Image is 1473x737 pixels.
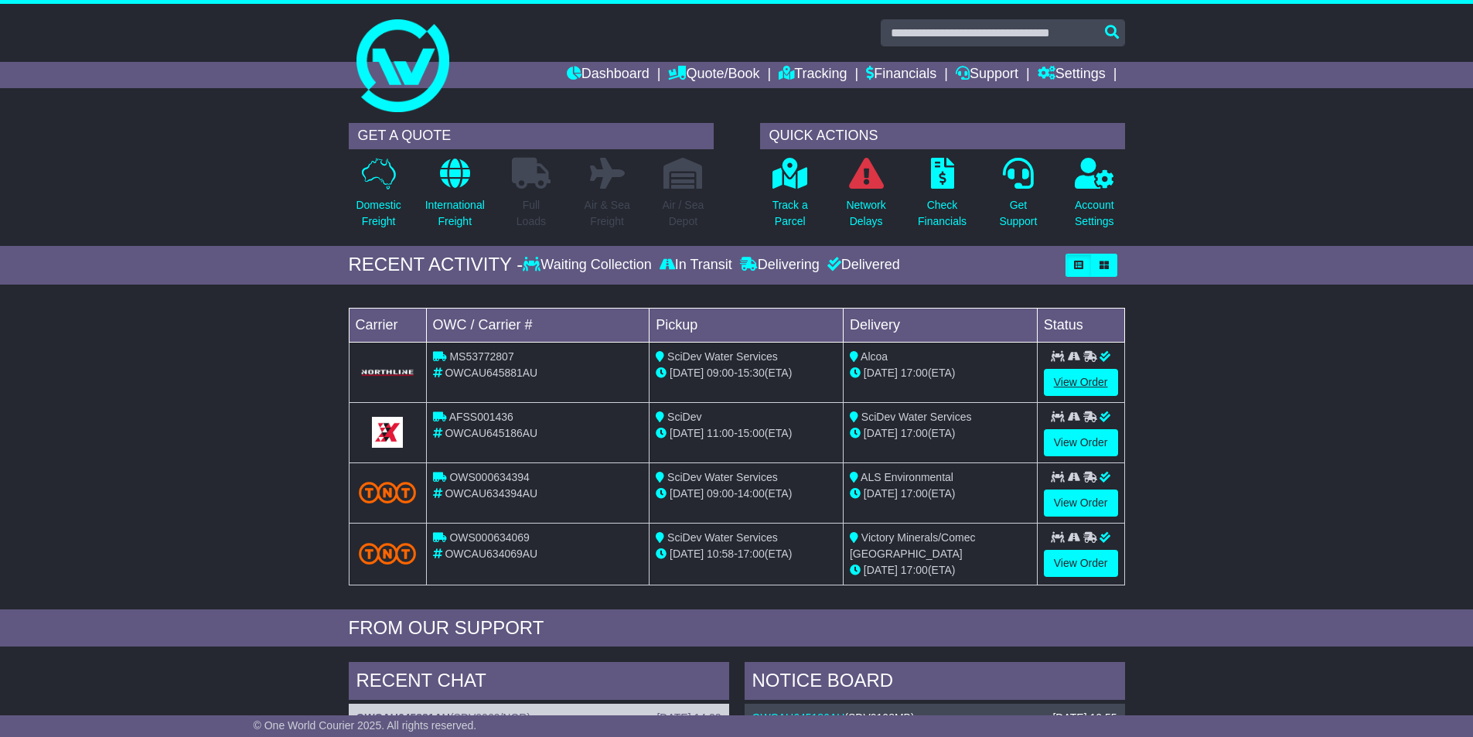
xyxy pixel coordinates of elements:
img: GetCarrierServiceLogo [372,417,403,448]
div: - (ETA) [656,546,837,562]
td: Delivery [843,308,1037,342]
span: SciDev Water Services [667,471,778,483]
a: Settings [1038,62,1106,88]
p: Air / Sea Depot [663,197,704,230]
p: Get Support [999,197,1037,230]
span: 09:00 [707,367,734,379]
a: Track aParcel [772,157,809,238]
div: (ETA) [850,425,1031,442]
span: © One World Courier 2025. All rights reserved. [254,719,477,732]
img: TNT_Domestic.png [359,482,417,503]
span: OWCAU634394AU [445,487,537,500]
div: ( ) [752,711,1117,725]
td: Status [1037,308,1124,342]
span: [DATE] [670,487,704,500]
span: [DATE] [864,487,898,500]
p: Check Financials [918,197,967,230]
div: Delivered [823,257,900,274]
p: Air & Sea Freight [585,197,630,230]
div: Delivering [736,257,823,274]
span: [DATE] [864,367,898,379]
span: OWS000634069 [449,531,530,544]
td: Carrier [349,308,426,342]
p: Full Loads [512,197,551,230]
span: 17:00 [901,564,928,576]
a: OWCAU645881AU [356,711,450,724]
span: 10:58 [707,548,734,560]
span: 11:00 [707,427,734,439]
div: NOTICE BOARD [745,662,1125,704]
span: MS53772807 [449,350,513,363]
div: [DATE] 14:22 [656,711,721,725]
div: (ETA) [850,486,1031,502]
div: Waiting Collection [523,257,655,274]
a: Support [956,62,1018,88]
img: GetCarrierServiceLogo [359,368,417,377]
a: View Order [1044,490,1118,517]
div: FROM OUR SUPPORT [349,617,1125,640]
span: [DATE] [864,564,898,576]
span: SciDev Water Services [667,531,778,544]
span: [DATE] [670,367,704,379]
span: SciDev Water Services [861,411,972,423]
span: 17:00 [738,548,765,560]
span: [DATE] [670,427,704,439]
a: CheckFinancials [917,157,967,238]
p: Network Delays [846,197,885,230]
div: In Transit [656,257,736,274]
span: 17:00 [901,367,928,379]
span: Alcoa [861,350,888,363]
span: OWCAU634069AU [445,548,537,560]
span: 09:00 [707,487,734,500]
span: 17:00 [901,427,928,439]
span: 17:00 [901,487,928,500]
a: InternationalFreight [425,157,486,238]
span: 15:00 [738,427,765,439]
div: (ETA) [850,562,1031,578]
span: SciDev Water Services [667,350,778,363]
span: [DATE] [670,548,704,560]
div: RECENT ACTIVITY - [349,254,523,276]
div: ( ) [356,711,721,725]
div: - (ETA) [656,425,837,442]
span: 14:00 [738,487,765,500]
span: OWCAU645186AU [445,427,537,439]
span: ALS Environmental [861,471,953,483]
a: NetworkDelays [845,157,886,238]
div: RECENT CHAT [349,662,729,704]
a: Dashboard [567,62,650,88]
div: GET A QUOTE [349,123,714,149]
div: [DATE] 10:55 [1052,711,1117,725]
span: OWCAU645881AU [445,367,537,379]
span: AFSS001436 [449,411,513,423]
a: View Order [1044,550,1118,577]
a: View Order [1044,429,1118,456]
img: TNT_Domestic.png [359,543,417,564]
div: - (ETA) [656,486,837,502]
a: DomesticFreight [355,157,401,238]
p: Account Settings [1075,197,1114,230]
a: GetSupport [998,157,1038,238]
a: OWCAU645186AU [752,711,845,724]
div: - (ETA) [656,365,837,381]
span: [DATE] [864,427,898,439]
span: Victory Minerals/Comec [GEOGRAPHIC_DATA] [850,531,975,560]
span: 15:30 [738,367,765,379]
td: Pickup [650,308,844,342]
td: OWC / Carrier # [426,308,650,342]
div: QUICK ACTIONS [760,123,1125,149]
p: Domestic Freight [356,197,401,230]
a: Quote/Book [668,62,759,88]
a: Tracking [779,62,847,88]
span: OWS000634394 [449,471,530,483]
p: Track a Parcel [772,197,808,230]
a: Financials [866,62,936,88]
span: SciDev [667,411,701,423]
span: SDV0108MB [848,711,911,724]
a: AccountSettings [1074,157,1115,238]
span: SDV0069/NOR [454,711,527,724]
a: View Order [1044,369,1118,396]
div: (ETA) [850,365,1031,381]
p: International Freight [425,197,485,230]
